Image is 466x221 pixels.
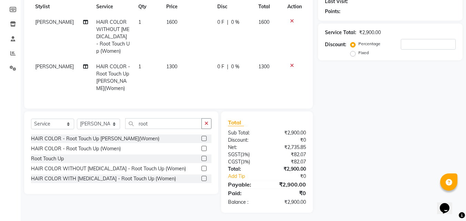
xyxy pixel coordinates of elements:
div: ₹82.07 [267,158,311,165]
span: 3% [242,152,248,157]
div: ₹82.07 [267,151,311,158]
div: Total: [223,165,267,173]
span: Total [228,119,244,126]
label: Percentage [358,41,380,47]
span: | [227,19,228,26]
div: ( ) [223,158,267,165]
div: ₹0 [275,173,311,180]
div: ₹2,900.00 [267,199,311,206]
span: | [227,63,228,70]
span: SGST [228,151,240,158]
div: ₹0 [267,137,311,144]
div: Root Touch Up [31,155,64,162]
span: 1300 [258,63,269,70]
span: CGST [228,159,241,165]
span: 0 F [217,63,224,70]
span: 1 [138,19,141,25]
div: ₹2,900.00 [267,129,311,137]
span: 0 % [231,63,239,70]
div: HAIR COLOR - Root Touch Up (Women) [31,145,121,152]
div: Discount: [325,41,346,48]
div: ( ) [223,151,267,158]
div: Service Total: [325,29,356,36]
div: Net: [223,144,267,151]
div: Discount: [223,137,267,144]
span: [PERSON_NAME] [35,63,74,70]
a: Add Tip [223,173,274,180]
div: HAIR COLOR WITHOUT [MEDICAL_DATA] - Root Touch Up (Women) [31,165,186,172]
div: Balance : [223,199,267,206]
span: HAIR COLOR - Root Touch Up [PERSON_NAME](Women) [96,63,130,91]
input: Search or Scan [125,118,202,129]
span: 0 % [231,19,239,26]
div: ₹2,900.00 [359,29,381,36]
div: ₹2,900.00 [267,180,311,189]
span: 1600 [258,19,269,25]
div: Payable: [223,180,267,189]
span: 0 F [217,19,224,26]
div: Points: [325,8,340,15]
div: ₹0 [267,189,311,197]
span: 1600 [166,19,177,25]
div: ₹2,735.85 [267,144,311,151]
div: HAIR COLOR WITH [MEDICAL_DATA] - Root Touch Up (Women) [31,175,176,182]
div: Sub Total: [223,129,267,137]
label: Fixed [358,50,369,56]
div: HAIR COLOR - Root Touch Up [PERSON_NAME](Women) [31,135,159,142]
iframe: chat widget [437,193,459,214]
span: 3% [242,159,249,164]
span: 1300 [166,63,177,70]
div: ₹2,900.00 [267,165,311,173]
span: [PERSON_NAME] [35,19,74,25]
span: 1 [138,63,141,70]
div: Paid: [223,189,267,197]
span: HAIR COLOR WITHOUT [MEDICAL_DATA] - Root Touch Up (Women) [96,19,130,54]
